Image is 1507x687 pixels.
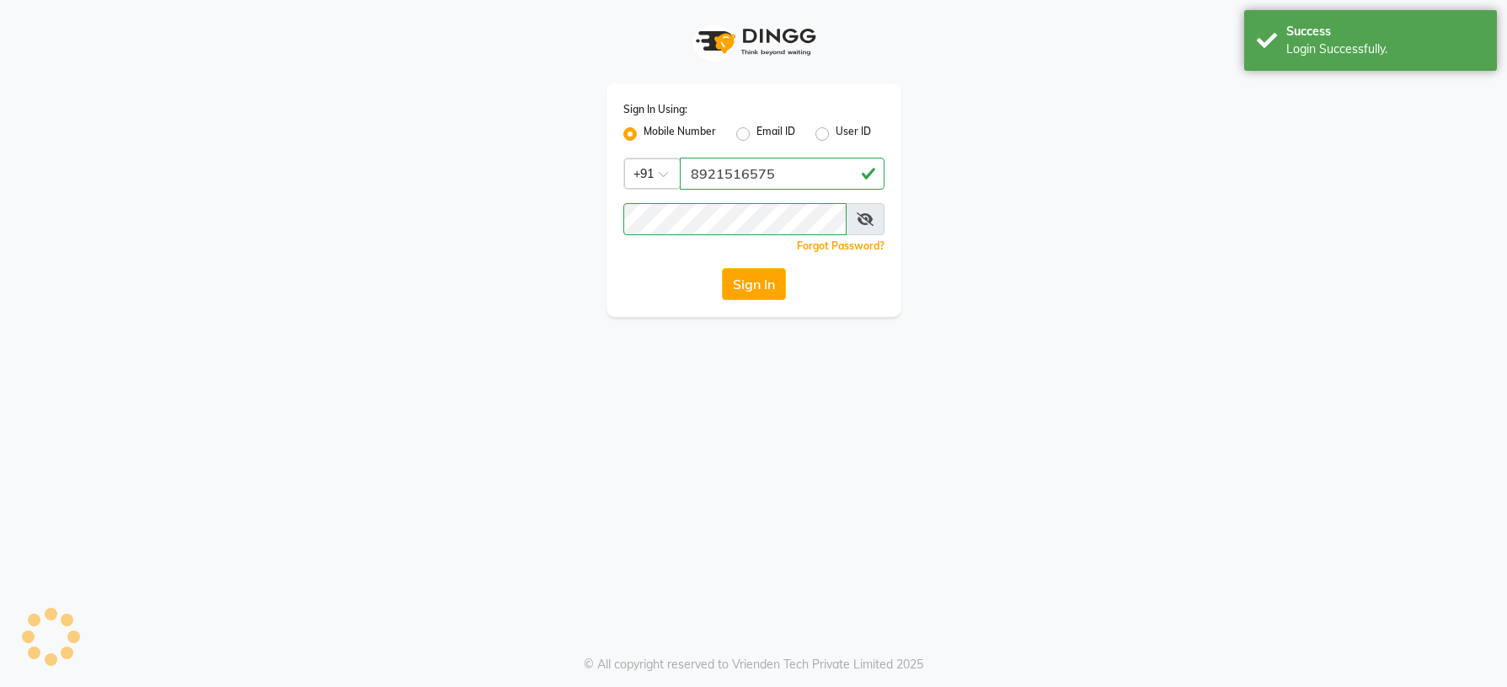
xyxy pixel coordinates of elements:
label: Sign In Using: [623,102,687,117]
input: Username [623,203,847,235]
button: Sign In [722,268,786,300]
div: Success [1286,23,1484,40]
label: Mobile Number [644,124,716,144]
label: User ID [836,124,871,144]
label: Email ID [756,124,795,144]
div: Login Successfully. [1286,40,1484,58]
a: Forgot Password? [797,239,884,252]
img: logo1.svg [687,17,821,67]
input: Username [680,158,884,190]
